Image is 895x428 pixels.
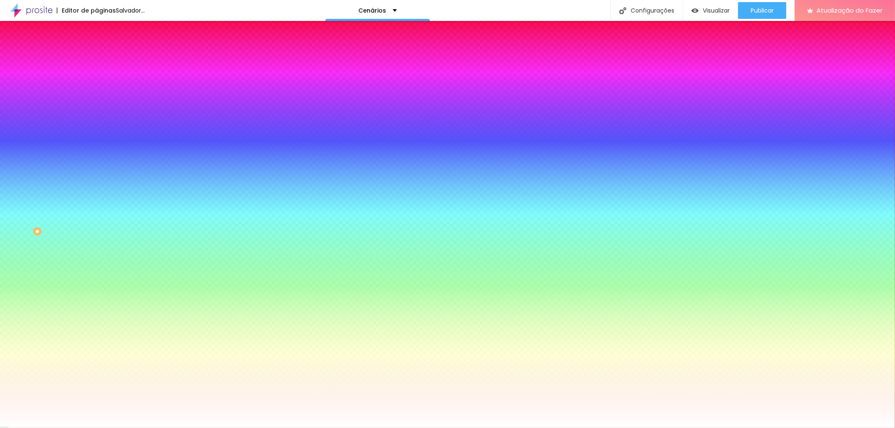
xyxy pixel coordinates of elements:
font: Editor de páginas [62,6,116,15]
img: view-1.svg [691,7,699,14]
font: Salvador... [116,6,145,15]
img: Ícone [619,7,626,14]
font: Visualizar [703,6,730,15]
button: Publicar [738,2,786,19]
font: Configurações [631,6,674,15]
font: Atualização do Fazer [817,6,882,15]
button: Visualizar [683,2,738,19]
font: Cenários [359,6,386,15]
font: Publicar [751,6,774,15]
